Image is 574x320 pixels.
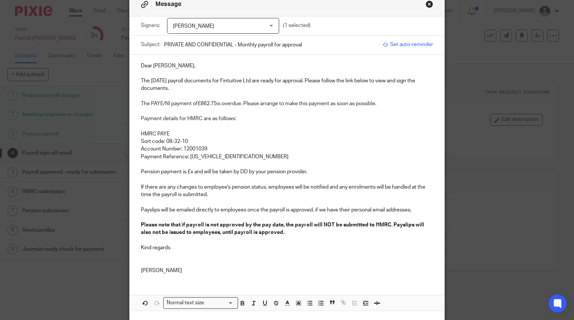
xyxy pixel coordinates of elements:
p: HMRC PAYE [141,130,433,138]
span: is overdue. Please arrange to make this payment as soon as possible. [217,101,376,106]
p: Sort code: 08-32-10 [141,138,433,145]
p: Pension payment is £x and will be taken by DD by your pension provider. [141,168,433,176]
p: If there are any changes to employee's pension status, employees will be notified and any enrolme... [141,183,433,199]
p: Payslips will be emailed directly to employees once the payroll is approved, if we have their per... [141,206,433,214]
p: £862.75 [141,100,433,107]
p: Payment Reference: [US_VEHICLE_IDENTIFICATION_NUMBER] [141,153,433,161]
span: Normal text size [165,299,206,307]
p: The [DATE] payroll documents for Fintuitive Ltd are ready for approval. Please follow the link be... [141,77,433,92]
input: Search for option [207,299,234,307]
span: The PAYE/NI payment of [141,101,198,106]
strong: Please note that if payroll is not approved by the pay date, the payroll will NOT be submitted to... [141,222,425,235]
p: Account Number: 12001039 [141,145,433,153]
p: Dear [PERSON_NAME], [141,62,433,70]
p: [PERSON_NAME] [141,267,433,274]
p: Kind regards [141,244,433,252]
span: Payment details for HMRC are as follows: [141,116,236,121]
div: Search for option [163,297,238,309]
